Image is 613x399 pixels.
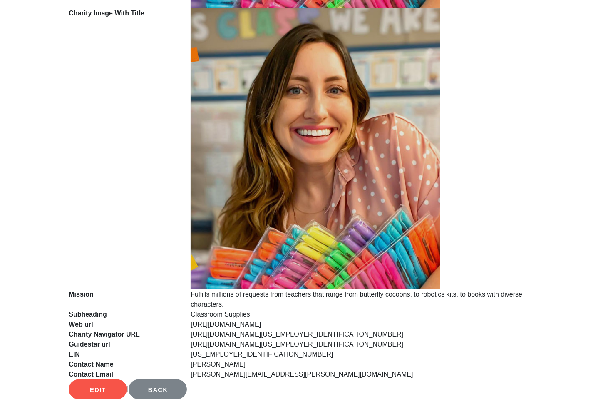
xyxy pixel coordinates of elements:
[62,359,184,369] dt: Contact Name
[62,349,184,359] dt: EIN
[184,339,550,349] dd: [URL][DOMAIN_NAME][US_EMPLOYER_IDENTIFICATION_NUMBER]
[62,319,184,329] dt: Web url
[184,369,550,379] dd: [PERSON_NAME][EMAIL_ADDRESS][PERSON_NAME][DOMAIN_NAME]
[184,319,550,329] dd: [URL][DOMAIN_NAME]
[62,369,184,379] dt: Contact Email
[62,289,184,309] dt: Mission
[184,329,550,339] dd: [URL][DOMAIN_NAME][US_EMPLOYER_IDENTIFICATION_NUMBER]
[184,309,550,319] dd: Classroom Supplies
[184,349,550,359] dd: [US_EMPLOYER_IDENTIFICATION_NUMBER]
[62,8,184,289] dt: Charity Image With Title
[62,329,184,339] dt: Charity Navigator URL
[184,289,550,309] dd: Fulfills millions of requests from teachers that range from butterfly cocoons, to robotics kits, ...
[191,8,440,289] img: 82ed012c-b4fa-4983-b59c-ba927064d2bc.jpg
[62,339,184,349] dt: Guidestar url
[184,359,550,369] dd: [PERSON_NAME]
[62,309,184,319] dt: Subheading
